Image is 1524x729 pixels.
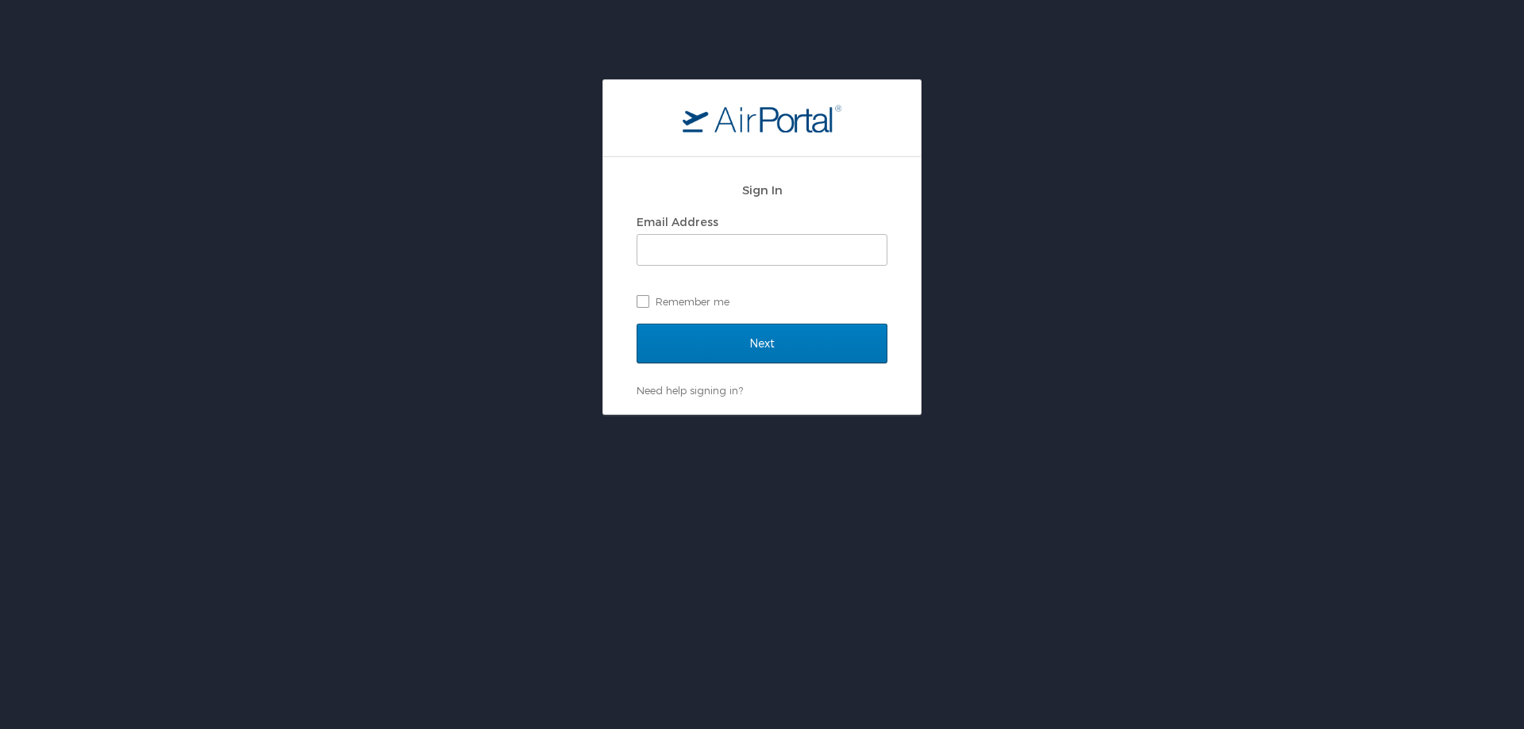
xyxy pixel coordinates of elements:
h2: Sign In [637,181,887,199]
img: logo [683,104,841,132]
a: Need help signing in? [637,384,743,397]
label: Remember me [637,290,887,313]
label: Email Address [637,215,718,228]
input: Next [637,324,887,363]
